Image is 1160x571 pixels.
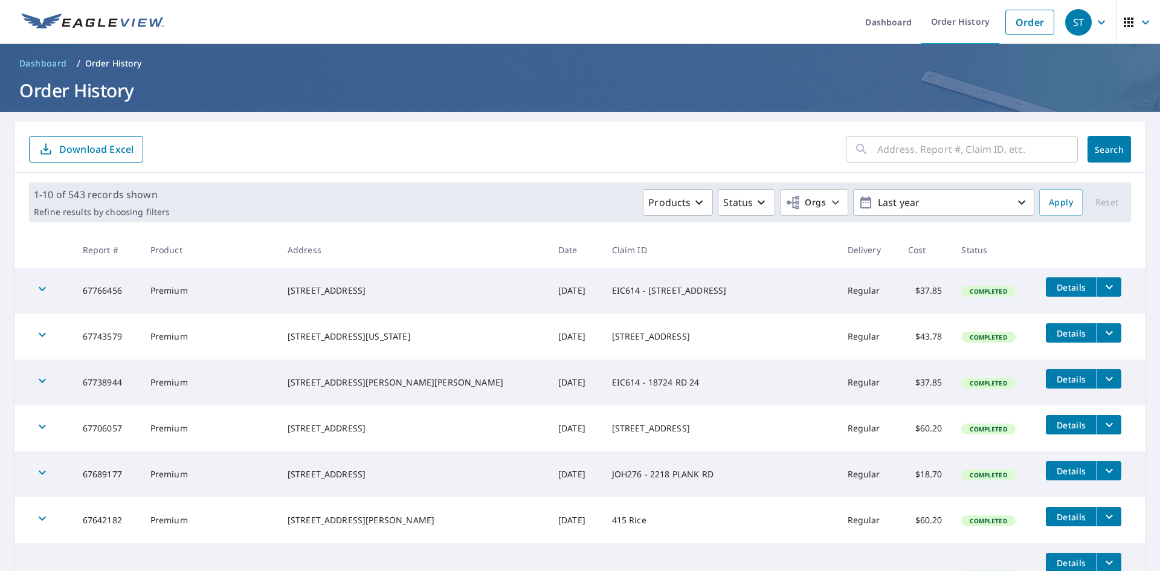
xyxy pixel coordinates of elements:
[873,192,1014,213] p: Last year
[602,314,838,360] td: [STREET_ADDRESS]
[1046,461,1097,480] button: detailsBtn-67689177
[1053,557,1089,569] span: Details
[141,451,278,497] td: Premium
[288,422,539,434] div: [STREET_ADDRESS]
[853,189,1034,216] button: Last year
[59,143,134,156] p: Download Excel
[549,405,602,451] td: [DATE]
[1046,277,1097,297] button: detailsBtn-67766456
[34,187,170,202] p: 1-10 of 543 records shown
[1097,144,1121,155] span: Search
[898,497,952,543] td: $60.20
[962,471,1014,479] span: Completed
[549,497,602,543] td: [DATE]
[1053,419,1089,431] span: Details
[1097,507,1121,526] button: filesDropdownBtn-67642182
[549,268,602,314] td: [DATE]
[838,360,898,405] td: Regular
[549,314,602,360] td: [DATE]
[34,207,170,218] p: Refine results by choosing filters
[1046,369,1097,389] button: detailsBtn-67738944
[1046,415,1097,434] button: detailsBtn-67706057
[962,333,1014,341] span: Completed
[141,497,278,543] td: Premium
[1097,369,1121,389] button: filesDropdownBtn-67738944
[1097,415,1121,434] button: filesDropdownBtn-67706057
[19,57,67,69] span: Dashboard
[898,405,952,451] td: $60.20
[1053,282,1089,293] span: Details
[780,189,848,216] button: Orgs
[602,360,838,405] td: EIC614 - 18724 RD 24
[1053,511,1089,523] span: Details
[1087,136,1131,163] button: Search
[288,468,539,480] div: [STREET_ADDRESS]
[1053,373,1089,385] span: Details
[898,314,952,360] td: $43.78
[141,232,278,268] th: Product
[288,285,539,297] div: [STREET_ADDRESS]
[73,405,141,451] td: 67706057
[718,189,775,216] button: Status
[838,497,898,543] td: Regular
[1097,323,1121,343] button: filesDropdownBtn-67743579
[1005,10,1054,35] a: Order
[141,360,278,405] td: Premium
[1097,461,1121,480] button: filesDropdownBtn-67689177
[288,331,539,343] div: [STREET_ADDRESS][US_STATE]
[602,451,838,497] td: JOH276 - 2218 PLANK RD
[1053,465,1089,477] span: Details
[288,376,539,389] div: [STREET_ADDRESS][PERSON_NAME][PERSON_NAME]
[898,232,952,268] th: Cost
[73,497,141,543] td: 67642182
[602,497,838,543] td: 415 Rice
[14,54,72,73] a: Dashboard
[785,195,826,210] span: Orgs
[77,56,80,71] li: /
[723,195,753,210] p: Status
[602,232,838,268] th: Claim ID
[141,405,278,451] td: Premium
[278,232,549,268] th: Address
[1053,327,1089,339] span: Details
[1097,277,1121,297] button: filesDropdownBtn-67766456
[962,517,1014,525] span: Completed
[73,451,141,497] td: 67689177
[141,268,278,314] td: Premium
[838,232,898,268] th: Delivery
[14,78,1145,103] h1: Order History
[962,425,1014,433] span: Completed
[549,232,602,268] th: Date
[952,232,1036,268] th: Status
[1039,189,1083,216] button: Apply
[22,13,164,31] img: EV Logo
[838,268,898,314] td: Regular
[14,54,1145,73] nav: breadcrumb
[73,232,141,268] th: Report #
[1065,9,1092,36] div: ST
[288,514,539,526] div: [STREET_ADDRESS][PERSON_NAME]
[838,314,898,360] td: Regular
[73,268,141,314] td: 67766456
[549,451,602,497] td: [DATE]
[602,405,838,451] td: [STREET_ADDRESS]
[1046,507,1097,526] button: detailsBtn-67642182
[962,287,1014,295] span: Completed
[73,360,141,405] td: 67738944
[877,132,1078,166] input: Address, Report #, Claim ID, etc.
[898,360,952,405] td: $37.85
[549,360,602,405] td: [DATE]
[1046,323,1097,343] button: detailsBtn-67743579
[838,451,898,497] td: Regular
[648,195,691,210] p: Products
[602,268,838,314] td: EIC614 - [STREET_ADDRESS]
[643,189,713,216] button: Products
[29,136,143,163] button: Download Excel
[962,379,1014,387] span: Completed
[838,405,898,451] td: Regular
[141,314,278,360] td: Premium
[898,268,952,314] td: $37.85
[73,314,141,360] td: 67743579
[1049,195,1073,210] span: Apply
[898,451,952,497] td: $18.70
